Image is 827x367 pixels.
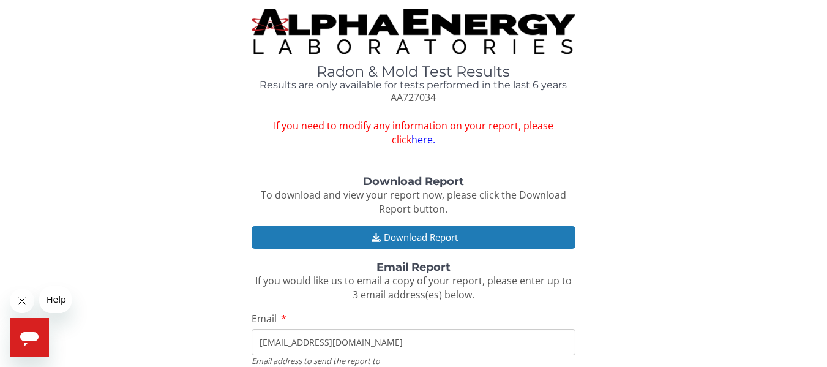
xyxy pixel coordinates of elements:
span: Email [252,312,277,325]
span: If you would like us to email a copy of your report, please enter up to 3 email address(es) below. [255,274,572,301]
div: Email address to send the report to [252,355,575,366]
strong: Download Report [363,175,464,188]
iframe: Message from company [39,286,72,313]
h1: Radon & Mold Test Results [252,64,575,80]
span: If you need to modify any information on your report, please click [252,119,575,147]
a: here. [411,133,435,146]
span: To download and view your report now, please click the Download Report button. [261,188,566,216]
strong: Email Report [376,260,451,274]
span: AA727034 [391,91,436,104]
h4: Results are only available for tests performed in the last 6 years [252,80,575,91]
img: TightCrop.jpg [252,9,575,54]
button: Download Report [252,226,575,249]
iframe: Button to launch messaging window [10,318,49,357]
iframe: Close message [10,289,34,313]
